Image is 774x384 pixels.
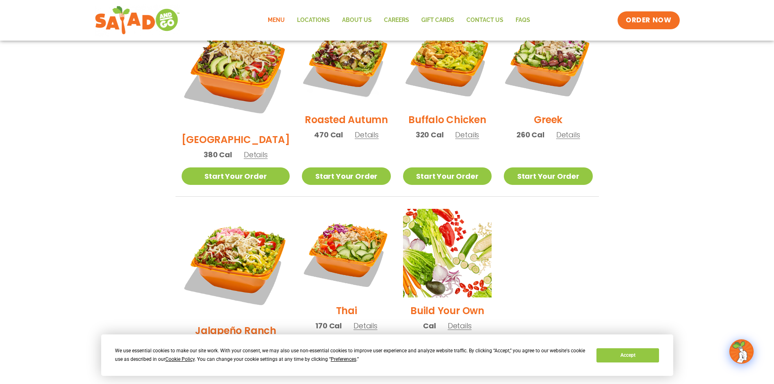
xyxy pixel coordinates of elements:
[95,4,180,37] img: new-SAG-logo-768×292
[302,18,390,106] img: Product photo for Roasted Autumn Salad
[455,130,479,140] span: Details
[195,323,276,338] h2: Jalapeño Ranch
[509,11,536,30] a: FAQs
[336,304,357,318] h2: Thai
[403,209,492,297] img: Product photo for Build Your Own
[378,11,415,30] a: Careers
[182,167,290,185] a: Start Your Order
[516,129,544,140] span: 260 Cal
[182,132,290,147] h2: [GEOGRAPHIC_DATA]
[410,304,484,318] h2: Build Your Own
[305,113,388,127] h2: Roasted Autumn
[353,321,377,331] span: Details
[504,167,592,185] a: Start Your Order
[626,15,671,25] span: ORDER NOW
[596,348,659,362] button: Accept
[403,18,492,106] img: Product photo for Buffalo Chicken Salad
[302,167,390,185] a: Start Your Order
[182,18,290,126] img: Product photo for BBQ Ranch Salad
[556,130,580,140] span: Details
[534,113,562,127] h2: Greek
[618,11,679,29] a: ORDER NOW
[415,11,460,30] a: GIFT CARDS
[182,209,290,317] img: Product photo for Jalapeño Ranch Salad
[314,129,343,140] span: 470 Cal
[403,167,492,185] a: Start Your Order
[291,11,336,30] a: Locations
[262,11,536,30] nav: Menu
[355,130,379,140] span: Details
[302,209,390,297] img: Product photo for Thai Salad
[504,18,592,106] img: Product photo for Greek Salad
[262,11,291,30] a: Menu
[165,356,195,362] span: Cookie Policy
[204,149,232,160] span: 380 Cal
[416,129,444,140] span: 320 Cal
[460,11,509,30] a: Contact Us
[408,113,486,127] h2: Buffalo Chicken
[101,334,673,376] div: Cookie Consent Prompt
[423,320,436,331] span: Cal
[115,347,587,364] div: We use essential cookies to make our site work. With your consent, we may also use non-essential ...
[336,11,378,30] a: About Us
[315,320,342,331] span: 170 Cal
[448,321,472,331] span: Details
[730,340,753,363] img: wpChatIcon
[331,356,356,362] span: Preferences
[244,150,268,160] span: Details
